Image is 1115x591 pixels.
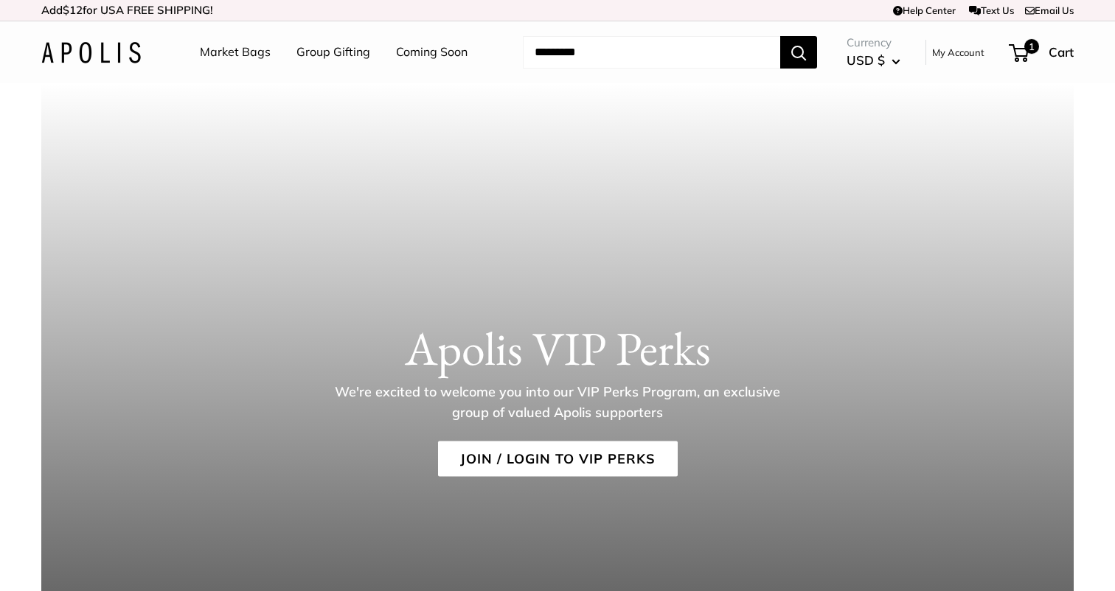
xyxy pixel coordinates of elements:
a: My Account [932,43,984,61]
span: 1 [1024,39,1039,54]
a: 1 Cart [1010,41,1074,64]
button: Search [780,36,817,69]
a: Group Gifting [296,41,370,63]
a: Join / Login to VIP Perks [438,441,678,477]
a: Help Center [893,4,956,16]
p: We're excited to welcome you into our VIP Perks Program, an exclusive group of valued Apolis supp... [318,382,797,423]
img: Apolis [41,42,141,63]
input: Search... [523,36,780,69]
span: Currency [847,32,900,53]
span: Cart [1049,44,1074,60]
button: USD $ [847,49,900,72]
a: Market Bags [200,41,271,63]
a: Email Us [1025,4,1074,16]
span: USD $ [847,52,885,68]
a: Coming Soon [396,41,468,63]
a: Text Us [969,4,1014,16]
span: $12 [63,3,83,17]
h1: Apolis VIP Perks [71,321,1044,377]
